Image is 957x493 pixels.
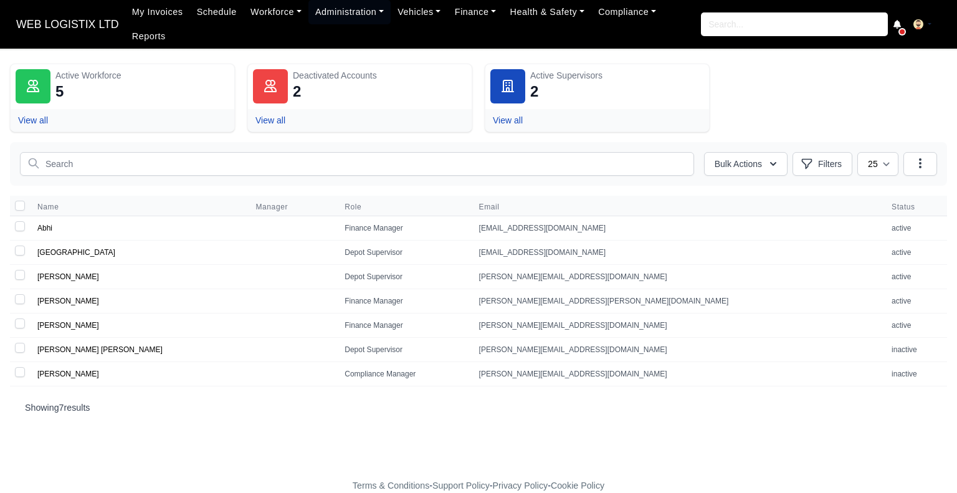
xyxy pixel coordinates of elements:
span: Email [479,202,877,212]
a: Cookie Policy [551,481,604,491]
input: Search... [701,12,888,36]
div: 2 [530,82,538,102]
td: Depot Supervisor [337,241,471,265]
a: View all [493,115,523,125]
a: View all [255,115,285,125]
td: [PERSON_NAME][EMAIL_ADDRESS][DOMAIN_NAME] [472,338,884,362]
td: Depot Supervisor [337,265,471,289]
span: Status [892,202,940,212]
td: Finance Manager [337,216,471,241]
td: inactive [884,362,947,386]
td: [EMAIL_ADDRESS][DOMAIN_NAME] [472,216,884,241]
td: inactive [884,338,947,362]
button: Role [345,202,371,212]
input: Search [20,152,694,176]
a: [PERSON_NAME] [37,321,99,330]
td: [PERSON_NAME][EMAIL_ADDRESS][DOMAIN_NAME] [472,362,884,386]
td: active [884,265,947,289]
div: Active Supervisors [530,69,704,82]
span: 7 [59,403,64,413]
a: [PERSON_NAME] [37,272,99,281]
span: Name [37,202,59,212]
td: active [884,216,947,241]
td: Finance Manager [337,289,471,314]
a: Reports [125,24,173,49]
td: Compliance Manager [337,362,471,386]
span: Manager [255,202,288,212]
p: Showing results [25,401,932,414]
div: Deactivated Accounts [293,69,467,82]
button: Manager [255,202,298,212]
a: Terms & Conditions [353,481,429,491]
button: Filters [793,152,852,176]
div: Active Workforce [55,69,229,82]
td: [PERSON_NAME][EMAIL_ADDRESS][DOMAIN_NAME] [472,265,884,289]
td: active [884,314,947,338]
div: 2 [293,82,301,102]
div: - - - [123,479,834,493]
td: active [884,241,947,265]
td: [PERSON_NAME][EMAIL_ADDRESS][DOMAIN_NAME] [472,314,884,338]
a: View all [18,115,48,125]
div: 5 [55,82,64,102]
a: [PERSON_NAME] [37,370,99,378]
span: Role [345,202,361,212]
a: WEB LOGISTIX LTD [10,12,125,37]
td: [PERSON_NAME][EMAIL_ADDRESS][PERSON_NAME][DOMAIN_NAME] [472,289,884,314]
button: Bulk Actions [704,152,788,176]
td: Depot Supervisor [337,338,471,362]
a: Support Policy [432,481,490,491]
a: [PERSON_NAME] [PERSON_NAME] [37,345,163,354]
button: Name [37,202,69,212]
a: Privacy Policy [493,481,548,491]
td: active [884,289,947,314]
td: Finance Manager [337,314,471,338]
a: [GEOGRAPHIC_DATA] [37,248,115,257]
td: [EMAIL_ADDRESS][DOMAIN_NAME] [472,241,884,265]
a: Abhi [37,224,52,232]
a: [PERSON_NAME] [37,297,99,305]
